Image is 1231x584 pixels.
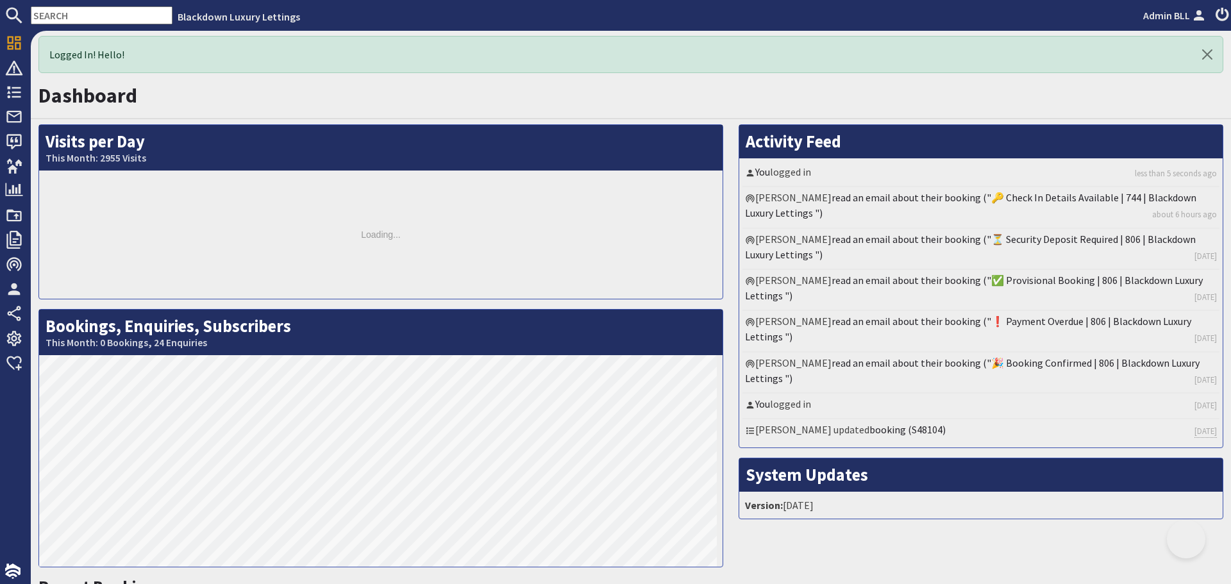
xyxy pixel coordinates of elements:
[1152,208,1217,221] a: about 6 hours ago
[46,337,716,349] small: This Month: 0 Bookings, 24 Enquiries
[1194,374,1217,386] a: [DATE]
[745,274,1203,302] a: read an email about their booking ("✅ Provisional Booking | 806 | Blackdown Luxury Lettings ")
[742,495,1219,515] li: [DATE]
[1167,520,1205,558] iframe: Toggle Customer Support
[39,310,723,355] h2: Bookings, Enquiries, Subscribers
[742,353,1219,394] li: [PERSON_NAME]
[742,419,1219,444] li: [PERSON_NAME] updated
[745,499,783,512] strong: Version:
[742,187,1219,228] li: [PERSON_NAME]
[38,83,137,108] a: Dashboard
[745,356,1200,385] a: read an email about their booking ("🎉 Booking Confirmed | 806 | Blackdown Luxury Lettings ")
[46,152,716,164] small: This Month: 2955 Visits
[869,423,946,436] a: booking (S48104)
[755,165,770,178] a: You
[5,563,21,579] img: staytech_i_w-64f4e8e9ee0a9c174fd5317b4b171b261742d2d393467e5bdba4413f4f884c10.svg
[31,6,172,24] input: SEARCH
[746,131,841,152] a: Activity Feed
[38,36,1223,73] div: Logged In! Hello!
[742,394,1219,419] li: logged in
[1135,167,1217,179] a: less than 5 seconds ago
[745,315,1191,343] a: read an email about their booking ("❗ Payment Overdue | 806 | Blackdown Luxury Lettings ")
[39,171,723,299] div: Loading...
[178,10,300,23] a: Blackdown Luxury Lettings
[1194,399,1217,412] a: [DATE]
[1194,250,1217,262] a: [DATE]
[746,464,868,485] a: System Updates
[742,229,1219,270] li: [PERSON_NAME]
[1194,291,1217,303] a: [DATE]
[1194,332,1217,344] a: [DATE]
[1143,8,1208,23] a: Admin BLL
[742,270,1219,311] li: [PERSON_NAME]
[742,311,1219,352] li: [PERSON_NAME]
[745,191,1196,219] a: read an email about their booking ("🔑 Check In Details Available | 744 | Blackdown Luxury Letting...
[1194,425,1217,438] a: [DATE]
[742,162,1219,187] li: logged in
[755,397,770,410] a: You
[745,233,1196,261] a: read an email about their booking ("⏳ Security Deposit Required | 806 | Blackdown Luxury Lettings ")
[39,125,723,171] h2: Visits per Day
